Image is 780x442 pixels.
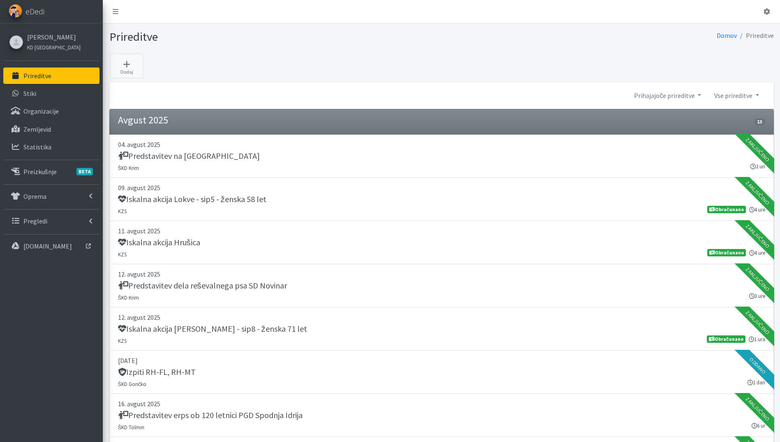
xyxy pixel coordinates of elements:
a: Organizacije [3,103,100,119]
h5: Iskalna akcija [PERSON_NAME] - sip8 - ženska 71 let [118,324,307,334]
span: eDedi [25,5,44,18]
p: Preizkušnje [23,167,57,176]
span: 13 [754,118,765,126]
li: Prireditve [737,30,774,42]
p: Organizacije [23,107,59,115]
small: KZS [118,251,127,258]
a: 16. avgust 2025 Predstavitev erps ob 120 letnici PGD Spodnja Idrija ŠKD Tolmin 6 ur Zaključeno [109,394,774,437]
h1: Prireditve [109,30,439,44]
a: 12. avgust 2025 Predstavitev dela reševalnega psa SD Novinar ŠKD Krim 3 ure Zaključeno [109,264,774,307]
a: Vse prireditve [708,87,765,104]
p: Stiki [23,89,36,98]
a: [DOMAIN_NAME] [3,238,100,254]
p: Zemljevid [23,125,51,133]
p: 09. avgust 2025 [118,183,765,193]
a: Statistika [3,139,100,155]
p: [DOMAIN_NAME] [23,242,72,250]
h5: Predstavitev na [GEOGRAPHIC_DATA] [118,151,260,161]
a: 12. avgust 2025 Iskalna akcija [PERSON_NAME] - sip8 - ženska 71 let KZS 1 ura Obračunano Zaključeno [109,307,774,351]
p: [DATE] [118,356,765,365]
p: Statistika [23,143,51,151]
h5: Iskalna akcija Lokve - sip5 - ženska 58 let [118,194,266,204]
small: ŠKD Goričko [118,381,147,387]
a: [PERSON_NAME] [27,32,81,42]
h5: Izpiti RH-FL, RH-MT [118,367,196,377]
p: 11. avgust 2025 [118,226,765,236]
p: 16. avgust 2025 [118,399,765,409]
p: 04. avgust 2025 [118,140,765,149]
a: Pregledi [3,213,100,229]
img: eDedi [9,4,22,18]
span: Obračunano [707,335,745,343]
h5: Predstavitev erps ob 120 letnici PGD Spodnja Idrija [118,410,303,420]
small: ŠKD Tolmin [118,424,145,430]
a: 09. avgust 2025 Iskalna akcija Lokve - sip5 - ženska 58 let KZS 4 ure Obračunano Zaključeno [109,178,774,221]
a: Zemljevid [3,121,100,137]
small: ŠKD Krim [118,294,139,301]
a: Domov [717,31,737,40]
a: Prireditve [3,67,100,84]
a: KD [GEOGRAPHIC_DATA] [27,42,81,52]
small: KD [GEOGRAPHIC_DATA] [27,44,81,51]
h5: Predstavitev dela reševalnega psa SD Novinar [118,281,287,291]
a: 11. avgust 2025 Iskalna akcija Hrušica KZS 4 ure Obračunano Zaključeno [109,221,774,264]
p: Prireditve [23,72,51,80]
p: 12. avgust 2025 [118,312,765,322]
span: BETA [76,168,93,175]
a: Stiki [3,85,100,102]
h5: Iskalna akcija Hrušica [118,237,200,247]
a: Dodaj [110,54,143,78]
span: Obračunano [707,206,745,213]
p: 12. avgust 2025 [118,269,765,279]
small: ŠKD Krim [118,165,139,171]
p: Pregledi [23,217,47,225]
small: KZS [118,208,127,214]
a: PreizkušnjeBETA [3,163,100,180]
h4: Avgust 2025 [118,114,168,126]
p: Oprema [23,192,46,200]
a: 04. avgust 2025 Predstavitev na [GEOGRAPHIC_DATA] ŠKD Krim 2 uri Zaključeno [109,135,774,178]
a: Prihajajoče prireditve [627,87,708,104]
small: KZS [118,337,127,344]
a: [DATE] Izpiti RH-FL, RH-MT ŠKD Goričko 1 dan Oddano [109,351,774,394]
span: Obračunano [707,249,745,256]
a: Oprema [3,188,100,205]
